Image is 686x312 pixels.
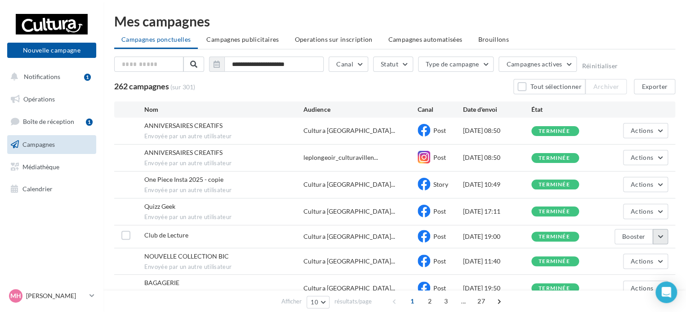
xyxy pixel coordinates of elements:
[499,57,577,72] button: Campagnes actives
[5,67,94,86] button: Notifications 1
[303,180,395,189] span: Cultura [GEOGRAPHIC_DATA]...
[22,141,55,148] span: Campagnes
[433,207,446,215] span: Post
[24,73,60,80] span: Notifications
[506,60,562,68] span: Campagnes actives
[281,297,302,306] span: Afficher
[7,287,96,304] a: MH [PERSON_NAME]
[631,284,653,292] span: Actions
[405,294,419,308] span: 1
[631,180,653,188] span: Actions
[539,182,570,188] div: terminée
[655,281,677,303] div: Open Intercom Messenger
[463,232,531,241] div: [DATE] 19:00
[631,127,653,134] span: Actions
[433,233,446,240] span: Post
[303,153,378,162] span: leplongeoir_culturavillen...
[623,123,668,138] button: Actions
[84,74,91,81] div: 1
[23,118,74,125] span: Boîte de réception
[623,254,668,269] button: Actions
[623,177,668,192] button: Actions
[631,257,653,265] span: Actions
[463,153,531,162] div: [DATE] 08:50
[303,284,395,293] span: Cultura [GEOGRAPHIC_DATA]...
[439,294,453,308] span: 3
[623,204,668,219] button: Actions
[10,291,21,300] span: MH
[5,158,98,176] a: Médiathèque
[433,180,448,188] span: Story
[311,299,318,306] span: 10
[144,213,304,221] span: Envoyée par un autre utilisateur
[294,35,372,43] span: Operations sur inscription
[114,81,169,91] span: 262 campagnes
[474,294,489,308] span: 27
[206,35,279,43] span: Campagnes publicitaires
[582,62,618,70] button: Réinitialiser
[463,105,531,114] div: Date d'envoi
[423,294,437,308] span: 2
[539,259,570,264] div: terminée
[531,105,600,114] div: État
[513,79,585,94] button: Tout sélectionner
[144,159,304,167] span: Envoyée par un autre utilisateur
[388,35,463,43] span: Campagnes automatisées
[144,132,304,141] span: Envoyée par un autre utilisateur
[303,126,395,135] span: Cultura [GEOGRAPHIC_DATA]...
[303,207,395,216] span: Cultura [GEOGRAPHIC_DATA]...
[22,185,53,193] span: Calendrier
[463,180,531,189] div: [DATE] 10:49
[623,150,668,165] button: Actions
[144,186,304,194] span: Envoyée par un autre utilisateur
[7,43,96,58] button: Nouvelle campagne
[307,296,330,308] button: 10
[539,234,570,240] div: terminée
[418,57,494,72] button: Type de campagne
[303,257,395,266] span: Cultura [GEOGRAPHIC_DATA]...
[463,126,531,135] div: [DATE] 08:50
[144,149,223,156] span: ANNIVERSAIRES CREATIFS
[144,105,304,114] div: Nom
[144,122,223,129] span: ANNIVERSAIRES CREATIFS
[433,154,446,161] span: Post
[23,95,55,103] span: Opérations
[26,291,86,300] p: [PERSON_NAME]
[631,154,653,161] span: Actions
[170,83,195,92] span: (sur 301)
[539,286,570,291] div: terminée
[634,79,675,94] button: Exporter
[623,281,668,296] button: Actions
[86,119,93,126] div: 1
[144,252,229,260] span: NOUVELLE COLLECTION BIC
[539,128,570,134] div: terminée
[5,90,98,109] a: Opérations
[539,209,570,215] div: terminée
[5,180,98,198] a: Calendrier
[585,79,627,94] button: Archiver
[144,263,304,271] span: Envoyée par un autre utilisateur
[144,231,188,239] span: Club de Lecture
[144,176,223,183] span: One Piece Insta 2025 - copie
[463,284,531,293] div: [DATE] 19:50
[303,232,395,241] span: Cultura [GEOGRAPHIC_DATA]...
[329,57,368,72] button: Canal
[5,135,98,154] a: Campagnes
[433,127,446,134] span: Post
[463,257,531,266] div: [DATE] 11:40
[373,57,413,72] button: Statut
[22,163,59,170] span: Médiathèque
[144,279,179,286] span: BAGAGERIE
[478,35,509,43] span: Brouillons
[631,207,653,215] span: Actions
[615,229,653,244] button: Booster
[114,14,675,28] div: Mes campagnes
[463,207,531,216] div: [DATE] 17:11
[144,290,304,298] span: Envoyée par un autre utilisateur
[144,202,175,210] span: Quizz Geek
[334,297,372,306] span: résultats/page
[303,105,417,114] div: Audience
[418,105,463,114] div: Canal
[433,257,446,265] span: Post
[5,112,98,131] a: Boîte de réception1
